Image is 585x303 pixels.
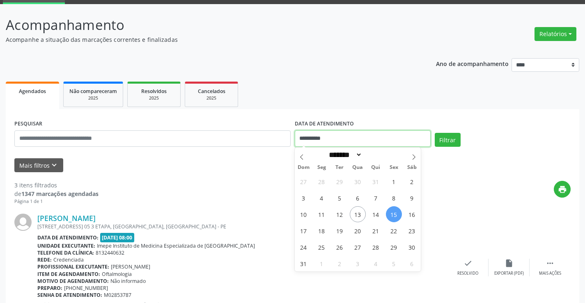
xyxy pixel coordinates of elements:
[314,255,330,271] span: Setembro 1, 2025
[296,223,312,239] span: Agosto 17, 2025
[332,190,348,206] span: Agosto 5, 2025
[296,239,312,255] span: Agosto 24, 2025
[37,285,62,292] b: Preparo:
[554,181,571,198] button: print
[6,15,407,35] p: Acompanhamento
[350,239,366,255] span: Agosto 27, 2025
[296,206,312,222] span: Agosto 10, 2025
[133,95,174,101] div: 2025
[368,255,384,271] span: Setembro 4, 2025
[332,239,348,255] span: Agosto 26, 2025
[14,118,42,130] label: PESQUISAR
[104,292,131,298] span: M02853787
[97,242,255,249] span: Imepe Instituto de Medicina Especializada de [GEOGRAPHIC_DATA]
[539,271,561,276] div: Mais ações
[14,189,99,198] div: de
[386,173,402,189] span: Agosto 1, 2025
[37,263,109,270] b: Profissional executante:
[436,58,509,68] p: Ano de acompanhamento
[14,198,99,205] div: Página 1 de 1
[385,165,403,170] span: Sex
[350,206,366,222] span: Agosto 13, 2025
[386,223,402,239] span: Agosto 22, 2025
[404,239,420,255] span: Agosto 30, 2025
[37,214,96,223] a: [PERSON_NAME]
[332,255,348,271] span: Setembro 2, 2025
[198,88,225,95] span: Cancelados
[141,88,167,95] span: Resolvidos
[326,150,362,159] select: Month
[69,88,117,95] span: Não compareceram
[332,223,348,239] span: Agosto 19, 2025
[100,233,135,242] span: [DATE] 08:00
[110,278,146,285] span: Não informado
[37,242,95,249] b: Unidade executante:
[69,95,117,101] div: 2025
[102,271,132,278] span: Oftalmologia
[435,133,461,147] button: Filtrar
[332,173,348,189] span: Julho 29, 2025
[505,259,514,268] i: insert_drive_file
[37,271,100,278] b: Item de agendamento:
[6,35,407,44] p: Acompanhe a situação das marcações correntes e finalizadas
[312,165,330,170] span: Seg
[386,255,402,271] span: Setembro 5, 2025
[314,190,330,206] span: Agosto 4, 2025
[368,206,384,222] span: Agosto 14, 2025
[404,190,420,206] span: Agosto 9, 2025
[295,165,313,170] span: Dom
[37,292,102,298] b: Senha de atendimento:
[295,118,354,130] label: DATA DE ATENDIMENTO
[14,181,99,189] div: 3 itens filtrados
[368,223,384,239] span: Agosto 21, 2025
[64,285,108,292] span: [PHONE_NUMBER]
[314,173,330,189] span: Julho 28, 2025
[296,190,312,206] span: Agosto 3, 2025
[368,239,384,255] span: Agosto 28, 2025
[14,158,63,173] button: Mais filtroskeyboard_arrow_down
[50,161,59,170] i: keyboard_arrow_down
[403,165,421,170] span: Sáb
[350,173,366,189] span: Julho 30, 2025
[404,206,420,222] span: Agosto 16, 2025
[37,249,94,256] b: Telefone da clínica:
[350,190,366,206] span: Agosto 6, 2025
[330,165,349,170] span: Ter
[386,239,402,255] span: Agosto 29, 2025
[111,263,150,270] span: [PERSON_NAME]
[558,185,567,194] i: print
[386,190,402,206] span: Agosto 8, 2025
[37,223,447,230] div: [STREET_ADDRESS] 05 3 ETAPA, [GEOGRAPHIC_DATA], [GEOGRAPHIC_DATA] - PE
[457,271,478,276] div: Resolvido
[332,206,348,222] span: Agosto 12, 2025
[368,173,384,189] span: Julho 31, 2025
[546,259,555,268] i: 
[314,206,330,222] span: Agosto 11, 2025
[19,88,46,95] span: Agendados
[367,165,385,170] span: Qui
[535,27,576,41] button: Relatórios
[404,255,420,271] span: Setembro 6, 2025
[314,223,330,239] span: Agosto 18, 2025
[96,249,124,256] span: 8132440632
[296,173,312,189] span: Julho 27, 2025
[386,206,402,222] span: Agosto 15, 2025
[349,165,367,170] span: Qua
[53,256,84,263] span: Credenciada
[21,190,99,198] strong: 1347 marcações agendadas
[296,255,312,271] span: Agosto 31, 2025
[37,234,99,241] b: Data de atendimento:
[404,223,420,239] span: Agosto 23, 2025
[14,214,32,231] img: img
[362,150,389,159] input: Year
[350,223,366,239] span: Agosto 20, 2025
[191,95,232,101] div: 2025
[368,190,384,206] span: Agosto 7, 2025
[37,256,52,263] b: Rede:
[350,255,366,271] span: Setembro 3, 2025
[314,239,330,255] span: Agosto 25, 2025
[404,173,420,189] span: Agosto 2, 2025
[494,271,524,276] div: Exportar (PDF)
[37,278,109,285] b: Motivo de agendamento:
[463,259,473,268] i: check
